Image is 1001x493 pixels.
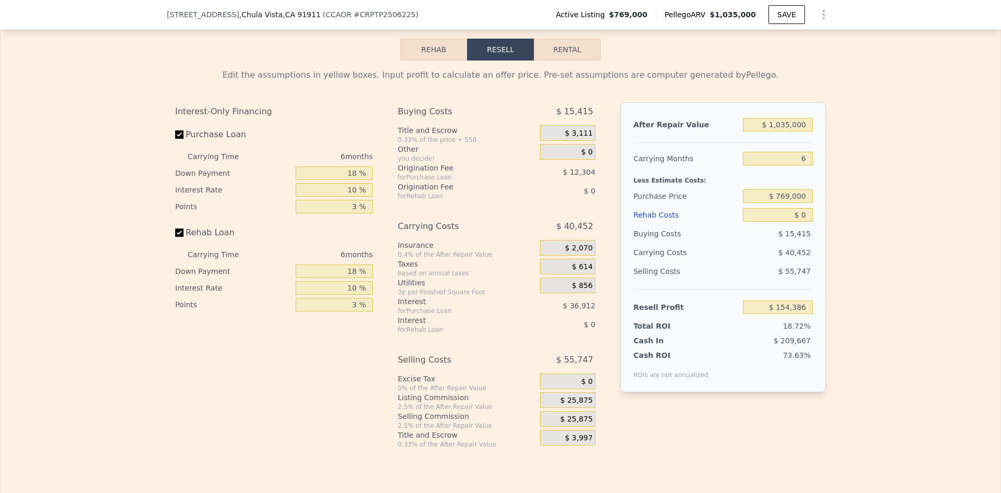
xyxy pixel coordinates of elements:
[633,262,739,281] div: Selling Costs
[560,396,593,405] span: $ 25,875
[175,130,184,139] input: Purchase Loan
[563,302,595,310] span: $ 36,912
[633,224,739,243] div: Buying Costs
[633,360,709,379] div: ROIs are not annualized
[188,148,255,165] div: Carrying Time
[398,351,514,369] div: Selling Costs
[167,9,239,20] span: [STREET_ADDRESS]
[398,192,514,200] div: for Rehab Loan
[584,320,595,329] span: $ 0
[398,173,514,182] div: for Purchase Loan
[398,154,536,163] div: you decide!
[398,430,536,440] div: Title and Escrow
[398,259,536,269] div: Taxes
[534,39,601,61] button: Rental
[260,246,373,263] div: 6 months
[283,10,321,19] span: , CA 91911
[633,187,739,206] div: Purchase Price
[778,248,811,257] span: $ 40,452
[398,307,514,315] div: for Purchase Loan
[774,336,811,345] span: $ 209,667
[398,217,514,236] div: Carrying Costs
[239,9,321,20] span: , Chula Vista
[609,9,648,20] span: $769,000
[175,125,291,144] label: Purchase Loan
[398,163,514,173] div: Origination Fee
[633,321,699,331] div: Total ROI
[398,315,514,326] div: Interest
[563,168,595,176] span: $ 12,304
[188,246,255,263] div: Carrying Time
[556,102,593,121] span: $ 15,415
[398,288,536,296] div: 3¢ per Finished Square Foot
[326,10,352,19] span: CCAOR
[783,322,811,330] span: 18.72%
[175,182,291,198] div: Interest Rate
[556,9,609,20] span: Active Listing
[581,377,593,387] span: $ 0
[633,298,739,317] div: Resell Profit
[710,10,756,19] span: $1,035,000
[783,351,811,359] span: 73.63%
[556,217,593,236] span: $ 40,452
[572,262,593,272] span: $ 614
[398,403,536,411] div: 2.5% of the After Repair Value
[398,102,514,121] div: Buying Costs
[175,165,291,182] div: Down Payment
[768,5,805,24] button: SAVE
[175,69,826,81] div: Edit the assumptions in yellow boxes. Input profit to calculate an offer price. Pre-set assumptio...
[778,267,811,275] span: $ 55,747
[398,240,536,250] div: Insurance
[560,415,593,424] span: $ 25,875
[398,136,536,144] div: 0.33% of the price + 550
[398,296,514,307] div: Interest
[398,250,536,259] div: 0.4% of the After Repair Value
[584,187,595,195] span: $ 0
[581,148,593,157] span: $ 0
[175,296,291,313] div: Points
[175,102,373,121] div: Interest-Only Financing
[633,206,739,224] div: Rehab Costs
[398,269,536,278] div: based on annual taxes
[398,384,536,392] div: 0% of the After Repair Value
[572,281,593,291] span: $ 856
[398,422,536,430] div: 2.5% of the After Repair Value
[398,411,536,422] div: Selling Commission
[778,230,811,238] span: $ 15,415
[260,148,373,165] div: 6 months
[633,243,699,262] div: Carrying Costs
[633,115,739,134] div: After Repair Value
[353,10,416,19] span: # CRPTP2506225
[400,39,467,61] button: Rehab
[398,125,536,136] div: Title and Escrow
[633,350,709,360] div: Cash ROI
[175,223,291,242] label: Rehab Loan
[633,168,813,187] div: Less Estimate Costs:
[398,144,536,154] div: Other
[398,374,536,384] div: Excise Tax
[633,149,739,168] div: Carrying Months
[633,335,699,346] div: Cash In
[398,392,536,403] div: Listing Commission
[398,278,536,288] div: Utilities
[565,244,592,253] span: $ 2,070
[175,198,291,215] div: Points
[467,39,534,61] button: Resell
[398,326,514,334] div: for Rehab Loan
[323,9,419,20] div: ( )
[175,280,291,296] div: Interest Rate
[565,434,592,443] span: $ 3,997
[175,263,291,280] div: Down Payment
[175,229,184,237] input: Rehab Loan
[813,4,834,25] button: Show Options
[556,351,593,369] span: $ 55,747
[565,129,592,138] span: $ 3,111
[398,182,514,192] div: Origination Fee
[398,440,536,449] div: 0.33% of the After Repair Value
[665,9,710,20] span: Pellego ARV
